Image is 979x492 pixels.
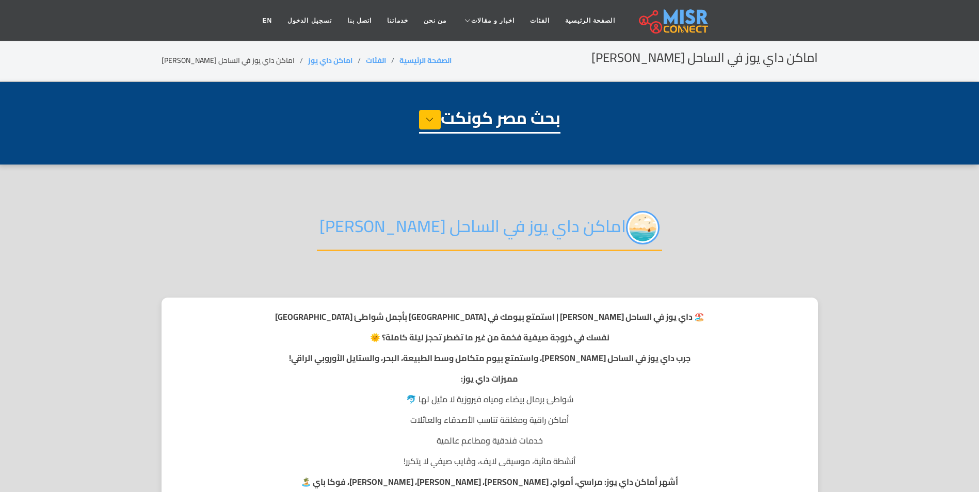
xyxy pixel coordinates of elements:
[419,108,560,134] h1: بحث مصر كونكت
[340,11,379,30] a: اتصل بنا
[174,434,805,447] p: خدمات فندقية ومطاعم عالمية
[471,16,515,25] span: اخبار و مقالات
[174,393,805,405] p: شواطئ برمال بيضاء ومياه فيروزية لا مثيل لها 🐬
[255,11,280,30] a: EN
[174,414,805,426] p: أماكن راقية ومغلقة تناسب الأصدقاء والعائلات
[289,350,691,366] strong: جرب داي يوز في الساحل [PERSON_NAME]، واستمتع بيوم متكامل وسط الطبيعة، البحر، والستايل الأوروبي ال...
[522,11,557,30] a: الفئات
[317,211,662,251] h2: اماكن داي يوز في الساحل [PERSON_NAME]
[399,54,452,67] a: الصفحة الرئيسية
[308,54,352,67] a: اماكن داي يوز
[301,474,678,489] strong: أشهر أماكن داي يوز: مراسي، أمواج، [PERSON_NAME]، [PERSON_NAME]، [PERSON_NAME]، فوكا باي 🏝️
[639,8,708,34] img: main.misr_connect
[461,371,518,386] strong: مميزات داي يوز:
[557,11,623,30] a: الصفحة الرئيسية
[280,11,339,30] a: تسجيل الدخول
[275,309,704,324] strong: 🏖️ داي يوز في الساحل [PERSON_NAME] | استمتع بيومك في [GEOGRAPHIC_DATA] بأجمل شواطئ [GEOGRAPHIC_DATA]
[379,11,416,30] a: خدماتنا
[626,211,660,244] img: L5WiLgnv47iSMY3Z4g74.png
[366,54,386,67] a: الفئات
[370,330,609,345] strong: نفسك في خروجة صيفية فخمة من غير ما تضطر تحجز ليلة كاملة؟ 🌞
[162,55,308,66] li: اماكن داي يوز في الساحل [PERSON_NAME]
[591,51,818,65] h2: اماكن داي يوز في الساحل [PERSON_NAME]
[416,11,454,30] a: من نحن
[454,11,522,30] a: اخبار و مقالات
[174,455,805,467] p: أنشطة مائية، موسيقى لايف، وڤايب صيفي لا يتكرر!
